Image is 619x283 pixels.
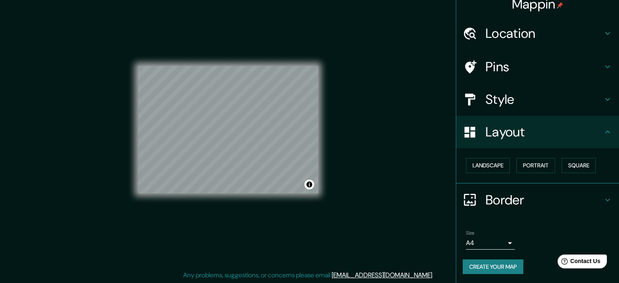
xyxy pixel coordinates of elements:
h4: Layout [486,124,603,140]
div: . [433,270,435,280]
button: Create your map [463,259,523,274]
button: Toggle attribution [304,180,314,189]
iframe: Help widget launcher [547,251,610,274]
h4: Location [486,25,603,42]
img: pin-icon.png [557,2,563,9]
h4: Border [486,192,603,208]
canvas: Map [138,66,318,193]
button: Square [562,158,596,173]
div: Style [456,83,619,116]
button: Landscape [466,158,510,173]
div: Pins [456,50,619,83]
div: Border [456,184,619,216]
div: Location [456,17,619,50]
button: Portrait [516,158,555,173]
h4: Pins [486,59,603,75]
label: Size [466,229,475,236]
div: . [435,270,436,280]
a: [EMAIL_ADDRESS][DOMAIN_NAME] [332,271,432,279]
div: A4 [466,237,515,250]
p: Any problems, suggestions, or concerns please email . [183,270,433,280]
div: Layout [456,116,619,148]
h4: Style [486,91,603,107]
